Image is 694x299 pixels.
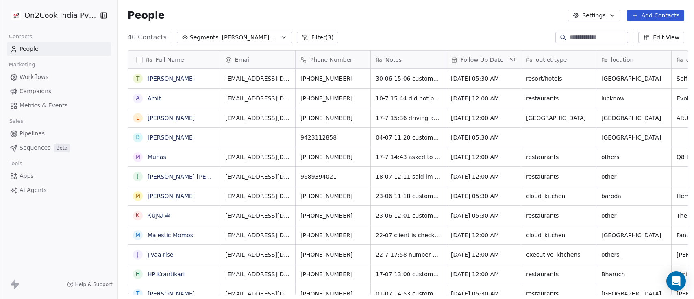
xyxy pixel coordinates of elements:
a: Help & Support [67,281,113,288]
div: M [135,192,140,200]
span: [GEOGRAPHIC_DATA] [601,231,666,239]
a: SequencesBeta [7,141,111,155]
span: 10-7 15:44 did not pickup 27-7 15:57 asked to share details on wa planning for new restaurant [376,94,441,103]
span: [PHONE_NUMBER] [300,114,365,122]
span: Follow Up Date [461,56,503,64]
span: restaurants [526,172,591,181]
span: [GEOGRAPHIC_DATA] [601,74,666,83]
a: Majestic Momos [148,232,193,238]
span: Marketing [5,59,39,71]
span: Phone Number [310,56,352,64]
span: Workflows [20,73,49,81]
span: [EMAIL_ADDRESS][DOMAIN_NAME] [225,290,290,298]
a: HP Krantikari [148,271,185,277]
a: [PERSON_NAME] [PERSON_NAME] [148,173,244,180]
span: restaurants [526,153,591,161]
span: Segments: [190,33,220,42]
span: [PHONE_NUMBER] [300,270,365,278]
div: H [136,270,140,278]
button: Settings [568,10,620,21]
a: People [7,42,111,56]
div: M [135,153,140,161]
div: B [136,133,140,142]
span: On2Cook India Pvt. Ltd. [24,10,96,21]
span: others_ [601,251,666,259]
span: [EMAIL_ADDRESS][DOMAIN_NAME] [225,114,290,122]
span: 40 Contacts [128,33,167,42]
span: Sequences [20,144,50,152]
div: grid [128,69,220,295]
span: 17-07 13:00 customer has restaurant he wanted to see demo but unable to confirm the demo as he ne... [376,270,441,278]
a: AI Agents [7,183,111,197]
span: IST [508,57,516,63]
span: Full Name [156,56,184,64]
span: [EMAIL_ADDRESS][DOMAIN_NAME] [225,192,290,200]
span: [DATE] 12:00 AM [451,153,516,161]
span: cloud_kitchen [526,231,591,239]
span: Tools [6,157,26,170]
div: Full Name [128,51,220,68]
span: [GEOGRAPHIC_DATA] [601,133,666,142]
span: [EMAIL_ADDRESS][DOMAIN_NAME] [225,74,290,83]
span: [EMAIL_ADDRESS][DOMAIN_NAME] [225,153,290,161]
a: Workflows [7,70,111,84]
a: [PERSON_NAME] [148,75,195,82]
span: cloud_kitchen [526,192,591,200]
button: Add Contacts [627,10,684,21]
span: [DATE] 05:30 AM [451,192,516,200]
span: [EMAIL_ADDRESS][DOMAIN_NAME] [225,251,290,259]
div: Ꮶ [136,211,140,220]
a: [PERSON_NAME] [148,134,195,141]
span: location [611,56,634,64]
span: others [601,153,666,161]
span: restaurants [526,270,591,278]
span: Help & Support [75,281,113,288]
span: 17-7 14:43 asked to share details 25-6 12:22 they are already using combi oven looks intrested as... [376,153,441,161]
span: [DATE] 12:00 AM [451,172,516,181]
span: [DATE] 12:00 AM [451,270,516,278]
span: 01-07 14:53 customer is not understanding what i am explaining about the device send him details ... [376,290,441,298]
span: [PHONE_NUMBER] [300,74,365,83]
div: j [137,172,139,181]
button: Edit View [638,32,684,43]
a: [PERSON_NAME] [148,115,195,121]
span: [PHONE_NUMBER] [300,251,365,259]
div: Open Intercom Messenger [666,271,686,291]
span: Bharuch [601,270,666,278]
span: [DATE] 12:00 AM [451,251,516,259]
span: [GEOGRAPHIC_DATA] [601,114,666,122]
span: outlet type [536,56,567,64]
span: Email [235,56,251,64]
span: 04-07 11:20 customer is saying he will visit [GEOGRAPHIC_DATA] for seeing our device already seen... [376,133,441,142]
span: [PHONE_NUMBER] [300,153,365,161]
span: [EMAIL_ADDRESS][DOMAIN_NAME] [225,94,290,103]
img: on2cook%20logo-04%20copy.jpg [11,11,21,20]
span: [DATE] 12:00 AM [451,114,516,122]
span: [DATE] 05:30 AM [451,212,516,220]
span: other [601,212,666,220]
span: [PHONE_NUMBER] [300,192,365,200]
span: 22-07 client is checking other device also when he finalize he will call back 24-06 15:04 client ... [376,231,441,239]
span: other [601,172,666,181]
div: M [135,231,140,239]
span: [EMAIL_ADDRESS][DOMAIN_NAME] [225,231,290,239]
span: [DATE] 05:30 AM [451,133,516,142]
div: outlet type [521,51,596,68]
span: 9689394021 [300,172,365,181]
span: Pipelines [20,129,45,138]
span: 23-06 12:01 customer have a cafe told me he will be visiting [GEOGRAPHIC_DATA] in few days time w... [376,212,441,220]
span: 22-7 17:58 number busy 17-7 asked to reshare 24-6 14:42 asked to share on wa and call back they h... [376,251,441,259]
a: [PERSON_NAME] [148,193,195,199]
span: Beta [54,144,70,152]
a: Munas [148,154,166,160]
span: [DATE] 12:00 AM [451,231,516,239]
span: 17-7 15:36 driving asked to callback wa sent [376,114,441,122]
span: [DATE] 05:30 AM [451,290,516,298]
span: [GEOGRAPHIC_DATA] [601,290,666,298]
div: Notes [371,51,446,68]
a: Campaigns [7,85,111,98]
span: [GEOGRAPHIC_DATA] [526,114,591,122]
a: Jivaa rise [148,251,173,258]
span: Campaigns [20,87,51,96]
span: People [128,9,165,22]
